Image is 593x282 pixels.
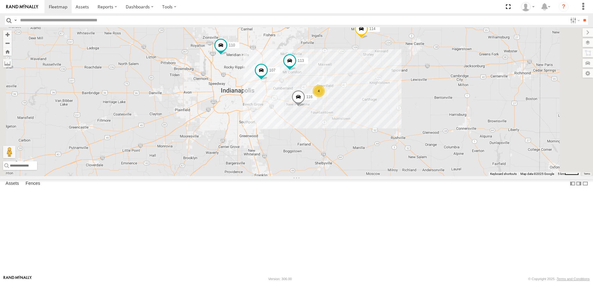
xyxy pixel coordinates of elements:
[3,276,32,282] a: Visit our Website
[3,146,15,158] button: Drag Pegman onto the map to open Street View
[557,277,590,281] a: Terms and Conditions
[298,59,304,63] span: 113
[13,16,18,25] label: Search Query
[556,172,581,176] button: Map Scale: 5 km per 42 pixels
[2,180,22,188] label: Assets
[229,43,235,47] span: 110
[269,68,275,73] span: 107
[582,179,588,188] label: Hide Summary Table
[520,172,554,176] span: Map data ©2025 Google
[519,2,537,11] div: Brandon Hickerson
[584,172,590,175] a: Terms (opens in new tab)
[6,5,38,9] img: rand-logo.svg
[528,277,590,281] div: © Copyright 2025 -
[3,47,12,56] button: Zoom Home
[268,277,292,281] div: Version: 306.00
[306,95,313,99] span: 116
[3,30,12,39] button: Zoom in
[582,69,593,78] label: Map Settings
[558,172,565,176] span: 5 km
[576,179,582,188] label: Dock Summary Table to the Right
[369,27,376,31] span: 114
[3,39,12,47] button: Zoom out
[570,179,576,188] label: Dock Summary Table to the Left
[313,85,325,97] div: 4
[3,59,12,67] label: Measure
[559,2,569,12] i: ?
[568,16,581,25] label: Search Filter Options
[490,172,517,176] button: Keyboard shortcuts
[23,180,43,188] label: Fences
